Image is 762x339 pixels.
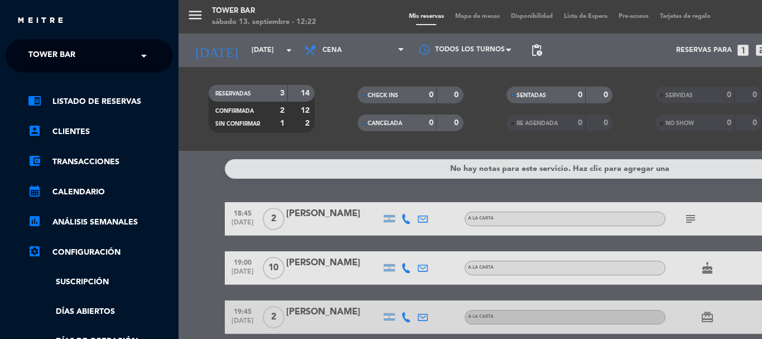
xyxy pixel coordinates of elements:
[28,124,41,137] i: account_box
[28,125,173,139] a: account_boxClientes
[28,276,173,289] a: Suscripción
[28,95,173,108] a: chrome_reader_modeListado de Reservas
[28,246,173,259] a: Configuración
[28,155,173,169] a: account_balance_walletTransacciones
[28,44,75,68] span: Tower Bar
[28,154,41,168] i: account_balance_wallet
[17,17,64,25] img: MEITRE
[28,245,41,258] i: settings_applications
[28,94,41,107] i: chrome_reader_mode
[28,305,173,318] a: Días abiertos
[28,214,41,228] i: assessment
[28,216,173,229] a: assessmentANÁLISIS SEMANALES
[28,184,41,198] i: calendar_month
[28,185,173,199] a: calendar_monthCalendario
